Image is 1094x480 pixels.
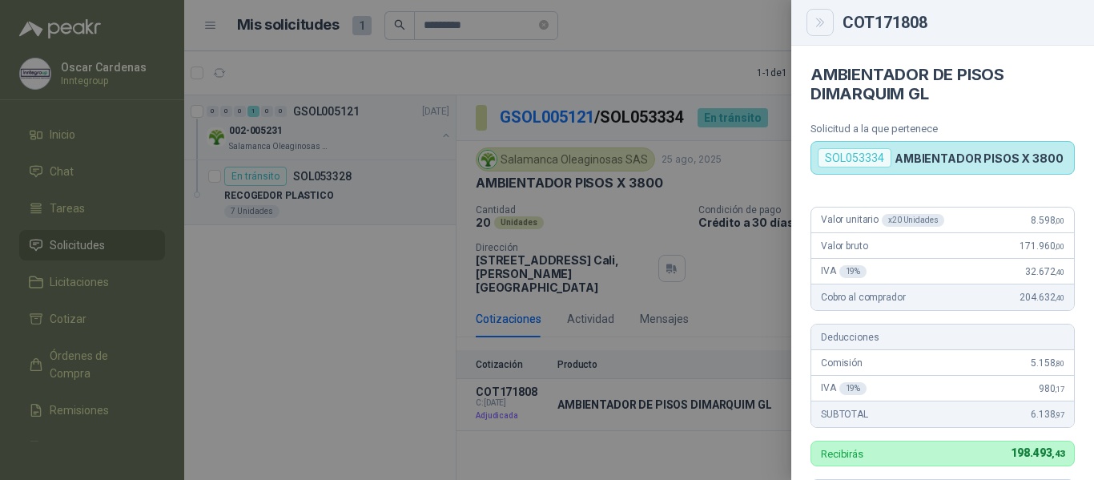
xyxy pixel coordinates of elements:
span: IVA [821,382,867,395]
span: 198.493 [1011,446,1064,459]
span: 6.138 [1031,409,1064,420]
span: IVA [821,265,867,278]
p: Solicitud a la que pertenece [810,123,1075,135]
h4: AMBIENTADOR DE PISOS DIMARQUIM GL [810,65,1075,103]
div: SOL053334 [818,148,891,167]
span: SUBTOTAL [821,409,868,420]
p: Recibirás [821,449,863,459]
span: Comisión [821,357,863,369]
span: ,17 [1055,385,1064,393]
span: Valor bruto [821,240,867,252]
span: ,80 [1055,359,1064,368]
span: 171.960 [1020,240,1064,252]
span: 32.672 [1025,266,1064,277]
span: 204.632 [1020,292,1064,303]
span: ,00 [1055,242,1064,251]
div: 19 % [839,265,867,278]
span: ,40 [1055,268,1064,276]
span: Cobro al comprador [821,292,905,303]
span: Valor unitario [821,214,944,227]
span: 8.598 [1031,215,1064,226]
div: 19 % [839,382,867,395]
span: 980 [1039,383,1064,394]
span: ,40 [1055,293,1064,302]
button: Close [810,13,830,32]
div: COT171808 [843,14,1075,30]
span: ,97 [1055,410,1064,419]
span: ,43 [1052,449,1064,459]
div: x 20 Unidades [882,214,944,227]
span: 5.158 [1031,357,1064,369]
p: AMBIENTADOR PISOS X 3800 [895,151,1064,165]
span: Deducciones [821,332,879,343]
span: ,00 [1055,216,1064,225]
